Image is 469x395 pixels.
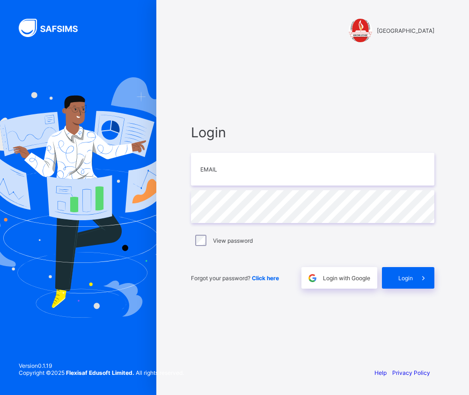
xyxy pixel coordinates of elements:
[323,275,370,282] span: Login with Google
[19,362,184,369] span: Version 0.1.19
[374,369,387,376] a: Help
[19,19,89,37] img: SAFSIMS Logo
[19,369,184,376] span: Copyright © 2025 All rights reserved.
[191,275,279,282] span: Forgot your password?
[392,369,430,376] a: Privacy Policy
[398,275,413,282] span: Login
[307,273,318,283] img: google.396cfc9801f0270233282035f929180a.svg
[191,124,434,141] span: Login
[377,27,434,34] span: [GEOGRAPHIC_DATA]
[213,237,253,244] label: View password
[252,275,279,282] a: Click here
[66,369,134,376] strong: Flexisaf Edusoft Limited.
